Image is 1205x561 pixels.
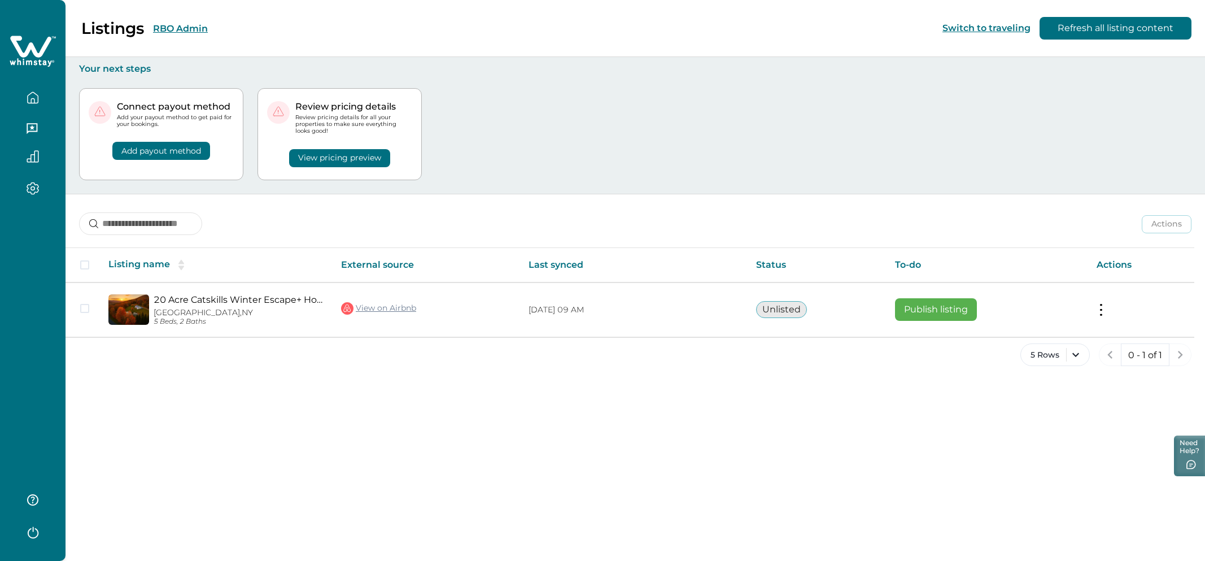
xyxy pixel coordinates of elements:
[117,101,234,112] p: Connect payout method
[154,318,323,326] p: 5 Beds, 2 Baths
[154,308,323,318] p: [GEOGRAPHIC_DATA], NY
[756,301,807,318] button: Unlisted
[1169,343,1191,366] button: next page
[341,301,416,316] a: View on Airbnb
[295,101,412,112] p: Review pricing details
[295,114,412,135] p: Review pricing details for all your properties to make sure everything looks good!
[895,298,977,321] button: Publish listing
[1099,343,1121,366] button: previous page
[99,248,332,282] th: Listing name
[529,305,738,316] p: [DATE] 09 AM
[170,259,193,271] button: sorting
[108,294,149,325] img: propertyImage_20 Acre Catskills Winter Escape+ Hot Tub,Game Room
[747,248,886,282] th: Status
[112,142,210,160] button: Add payout method
[519,248,747,282] th: Last synced
[117,114,234,128] p: Add your payout method to get paid for your bookings.
[886,248,1088,282] th: To-do
[1040,17,1191,40] button: Refresh all listing content
[1142,215,1191,233] button: Actions
[289,149,390,167] button: View pricing preview
[942,23,1031,33] button: Switch to traveling
[79,63,1191,75] p: Your next steps
[1088,248,1194,282] th: Actions
[1020,343,1090,366] button: 5 Rows
[153,23,208,34] button: RBO Admin
[154,294,323,305] a: 20 Acre Catskills Winter Escape+ Hot Tub,Game Room
[1121,343,1169,366] button: 0 - 1 of 1
[81,19,144,38] p: Listings
[332,248,519,282] th: External source
[1128,350,1162,361] p: 0 - 1 of 1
